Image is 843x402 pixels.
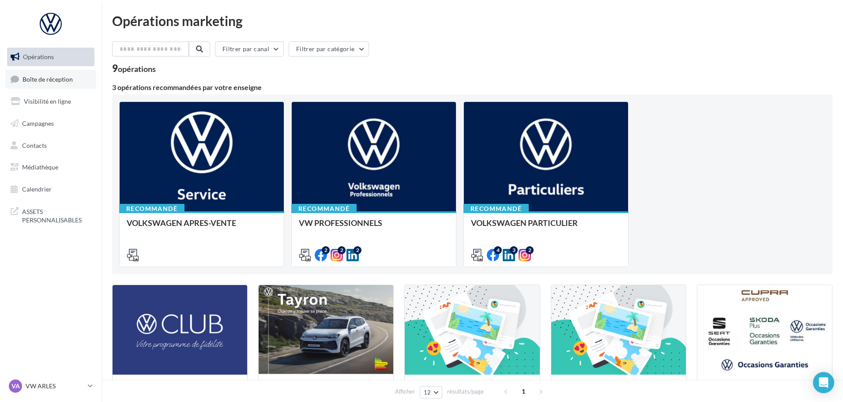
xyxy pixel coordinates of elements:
p: VW ARLES [26,382,84,391]
span: résultats/page [447,387,484,396]
span: Contacts [22,141,47,149]
button: Filtrer par canal [215,41,284,56]
div: 9 [112,64,156,73]
span: Afficher [395,387,415,396]
div: 4 [494,246,502,254]
span: Opérations [23,53,54,60]
a: Médiathèque [5,158,96,177]
div: 2 [354,246,361,254]
span: VW PROFESSIONNELS [299,218,382,228]
div: 2 [526,246,534,254]
span: Boîte de réception [23,75,73,83]
a: Calendrier [5,180,96,199]
a: ASSETS PERSONNALISABLES [5,202,96,228]
span: VOLKSWAGEN APRES-VENTE [127,218,236,228]
span: Médiathèque [22,163,58,171]
div: opérations [118,65,156,73]
span: VA [11,382,20,391]
a: Contacts [5,136,96,155]
a: VA VW ARLES [7,378,94,394]
a: Visibilité en ligne [5,92,96,111]
a: Opérations [5,48,96,66]
span: VOLKSWAGEN PARTICULIER [471,218,578,228]
div: Open Intercom Messenger [813,372,834,393]
div: Opérations marketing [112,14,832,27]
a: Boîte de réception [5,70,96,89]
button: 12 [420,386,442,398]
span: Campagnes [22,120,54,127]
div: 3 [510,246,518,254]
span: Calendrier [22,185,52,193]
div: Recommandé [463,204,529,214]
button: Filtrer par catégorie [289,41,369,56]
div: 2 [322,246,330,254]
a: Campagnes [5,114,96,133]
span: Visibilité en ligne [24,98,71,105]
span: 12 [424,389,431,396]
div: 3 opérations recommandées par votre enseigne [112,84,832,91]
div: Recommandé [119,204,184,214]
div: Recommandé [291,204,357,214]
div: 2 [338,246,346,254]
span: ASSETS PERSONNALISABLES [22,206,91,225]
span: 1 [516,384,531,398]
